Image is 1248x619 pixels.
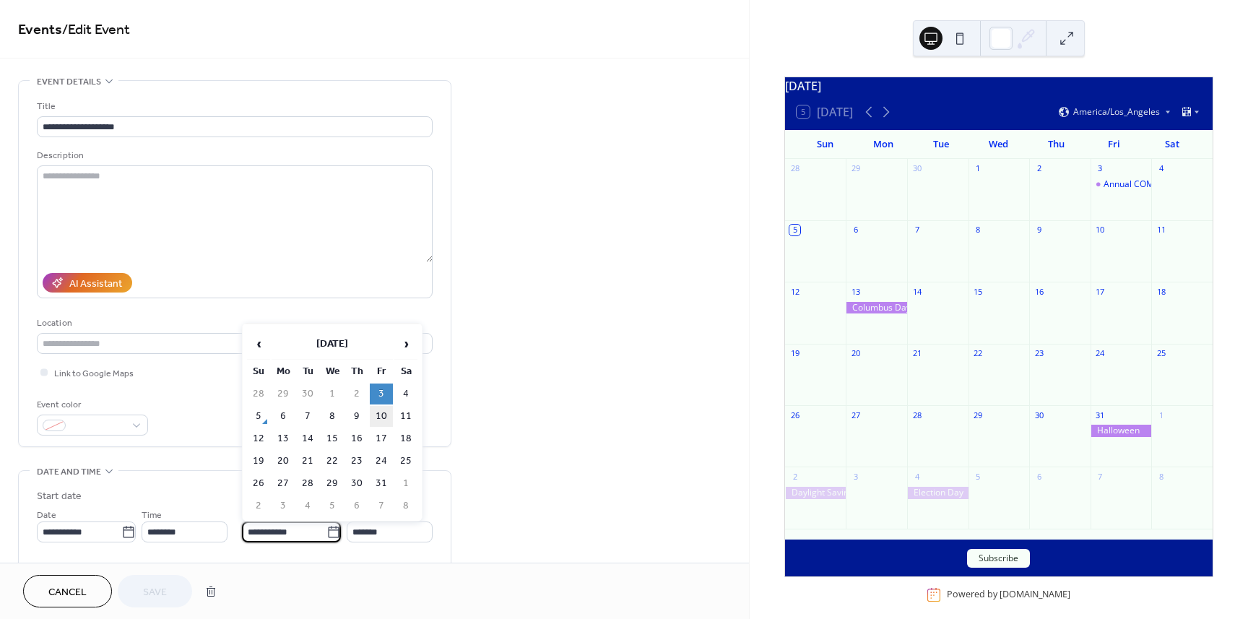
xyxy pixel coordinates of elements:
td: 6 [272,406,295,427]
div: 3 [850,471,861,482]
div: 27 [850,410,861,420]
div: Tue [912,130,970,159]
span: › [395,329,417,358]
td: 7 [296,406,319,427]
td: 12 [247,428,270,449]
div: 22 [973,348,984,359]
div: 19 [789,348,800,359]
td: 28 [247,384,270,404]
td: 9 [345,406,368,427]
div: AI Assistant [69,277,122,292]
span: America/Los_Angeles [1073,108,1160,116]
button: Cancel [23,575,112,607]
td: 7 [370,495,393,516]
div: 29 [973,410,984,420]
div: [DATE] [785,77,1213,95]
td: 4 [394,384,417,404]
td: 10 [370,406,393,427]
div: Location [37,316,430,331]
div: 1 [973,163,984,174]
div: Start date [37,489,82,504]
td: 5 [247,406,270,427]
td: 2 [247,495,270,516]
span: All day [54,561,79,576]
td: 24 [370,451,393,472]
td: 19 [247,451,270,472]
td: 18 [394,428,417,449]
div: 8 [973,225,984,235]
td: 30 [345,473,368,494]
div: Sat [1143,130,1201,159]
span: Event details [37,74,101,90]
div: 2 [789,471,800,482]
div: 6 [1033,471,1044,482]
span: Time [142,508,162,523]
div: Daylight Saving Time ends [785,487,846,499]
td: 11 [394,406,417,427]
div: Mon [854,130,912,159]
div: 13 [850,286,861,297]
div: 11 [1156,225,1166,235]
div: Annual COMON Meeting [1104,178,1202,191]
div: 6 [850,225,861,235]
th: Fr [370,361,393,382]
span: / Edit Event [62,16,130,44]
div: 4 [1156,163,1166,174]
div: 28 [789,163,800,174]
button: Subscribe [967,549,1030,568]
td: 8 [394,495,417,516]
button: AI Assistant [43,273,132,293]
div: 18 [1156,286,1166,297]
div: Halloween [1091,425,1152,437]
div: 12 [789,286,800,297]
td: 6 [345,495,368,516]
div: Sun [797,130,854,159]
td: 20 [272,451,295,472]
td: 16 [345,428,368,449]
div: 24 [1095,348,1106,359]
div: 26 [789,410,800,420]
div: 3 [1095,163,1106,174]
td: 23 [345,451,368,472]
div: Description [37,148,430,163]
span: Cancel [48,585,87,600]
div: Columbus Day [846,302,907,314]
th: Mo [272,361,295,382]
div: Wed [970,130,1028,159]
div: 15 [973,286,984,297]
td: 21 [296,451,319,472]
td: 17 [370,428,393,449]
div: 2 [1033,163,1044,174]
div: 25 [1156,348,1166,359]
td: 29 [321,473,344,494]
div: 5 [789,225,800,235]
span: Date [37,508,56,523]
div: 5 [973,471,984,482]
div: 7 [911,225,922,235]
th: We [321,361,344,382]
td: 27 [272,473,295,494]
td: 25 [394,451,417,472]
th: Su [247,361,270,382]
div: Fri [1085,130,1143,159]
div: 16 [1033,286,1044,297]
div: 30 [911,163,922,174]
div: Event color [37,397,145,412]
th: Th [345,361,368,382]
span: Date and time [37,464,101,480]
td: 5 [321,495,344,516]
td: 3 [370,384,393,404]
th: [DATE] [272,329,393,360]
td: 14 [296,428,319,449]
div: 8 [1156,471,1166,482]
td: 15 [321,428,344,449]
td: 3 [272,495,295,516]
div: 14 [911,286,922,297]
div: Annual COMON Meeting [1091,178,1152,191]
th: Tu [296,361,319,382]
td: 1 [321,384,344,404]
div: 21 [911,348,922,359]
div: 28 [911,410,922,420]
div: Election Day [907,487,968,499]
span: ‹ [248,329,269,358]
